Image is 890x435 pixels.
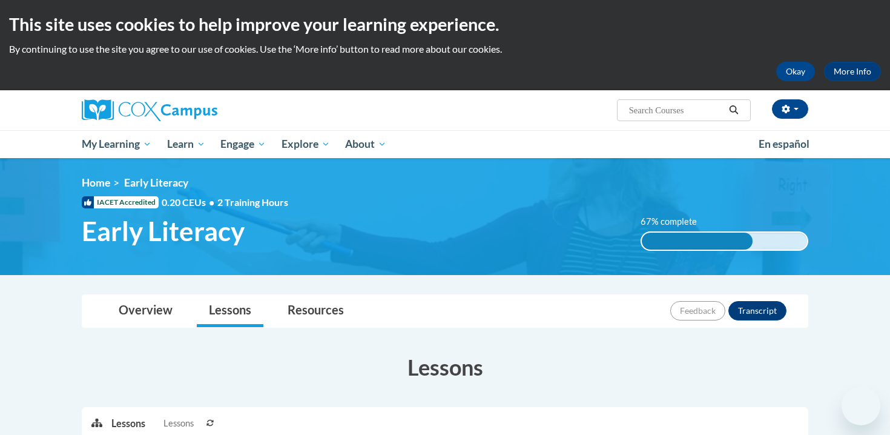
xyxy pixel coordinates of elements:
[82,137,151,151] span: My Learning
[9,12,881,36] h2: This site uses cookies to help improve your learning experience.
[824,62,881,81] a: More Info
[167,137,205,151] span: Learn
[275,295,356,327] a: Resources
[776,62,815,81] button: Okay
[725,103,743,118] button: Search
[282,137,330,151] span: Explore
[220,137,266,151] span: Engage
[642,233,753,250] div: 67% complete
[9,42,881,56] p: By continuing to use the site you agree to our use of cookies. Use the ‘More info’ button to read...
[213,130,274,158] a: Engage
[842,387,880,425] iframe: Button to launch messaging window
[728,301,786,320] button: Transcript
[670,301,725,320] button: Feedback
[751,131,817,157] a: En español
[209,196,214,208] span: •
[274,130,338,158] a: Explore
[197,295,263,327] a: Lessons
[82,215,245,247] span: Early Literacy
[772,99,808,119] button: Account Settings
[163,417,194,430] span: Lessons
[759,138,809,150] span: En español
[82,99,312,121] a: Cox Campus
[338,130,395,158] a: About
[82,196,159,208] span: IACET Accredited
[111,417,145,430] p: Lessons
[159,130,213,158] a: Learn
[74,130,159,158] a: My Learning
[628,103,725,118] input: Search Courses
[64,130,826,158] div: Main menu
[82,99,217,121] img: Cox Campus
[82,352,808,382] h3: Lessons
[641,215,710,228] label: 67% complete
[162,196,217,209] span: 0.20 CEUs
[124,176,188,189] span: Early Literacy
[82,176,110,189] a: Home
[217,196,288,208] span: 2 Training Hours
[107,295,185,327] a: Overview
[345,137,386,151] span: About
